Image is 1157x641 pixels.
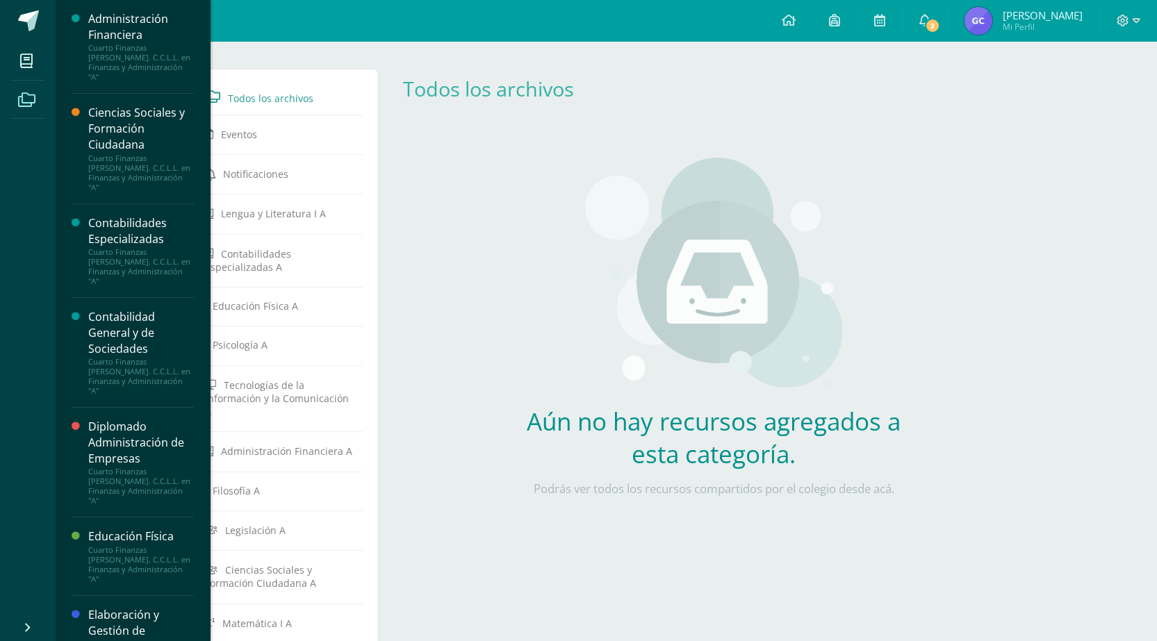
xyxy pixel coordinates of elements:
span: [PERSON_NAME] [1003,8,1083,22]
a: Administración Financiera A [205,438,356,463]
div: Cuarto Finanzas [PERSON_NAME]. C.C.L.L. en Finanzas y Administración "A" [88,247,194,286]
a: Tecnologías de la Información y la Comunicación A [205,372,356,424]
a: Diplomado Administración de EmpresasCuarto Finanzas [PERSON_NAME]. C.C.L.L. en Finanzas y Adminis... [88,419,194,506]
span: Eventos [221,128,257,141]
a: Ciencias Sociales y Formación CiudadanaCuarto Finanzas [PERSON_NAME]. C.C.L.L. en Finanzas y Admi... [88,105,194,192]
a: Filosofía A [205,478,356,503]
a: Contabilidades Especializadas A [205,241,356,279]
div: Todos los archivos [403,75,595,102]
span: Todos los archivos [228,92,313,105]
span: Administración Financiera A [221,444,352,458]
span: Psicología A [213,338,268,351]
a: Todos los archivos [403,75,574,102]
span: Educación Física A [213,299,298,313]
span: Mi Perfil [1003,21,1083,33]
img: 25e11750aa7ba0b0d2ee2f3f17c10e58.png [965,7,992,35]
a: Notificaciones [205,161,356,186]
div: Cuarto Finanzas [PERSON_NAME]. C.C.L.L. en Finanzas y Administración "A" [88,153,194,192]
a: Todos los archivos [205,84,356,109]
span: Legislación A [225,524,286,537]
a: Legislación A [205,517,356,542]
h2: Aún no hay recursos agregados a esta categoría. [509,405,919,470]
div: Cuarto Finanzas [PERSON_NAME]. C.C.L.L. en Finanzas y Administración "A" [88,545,194,584]
p: Podrás ver todos los recursos compartidos por el colegio desde acá. [509,481,919,497]
a: Psicología A [205,333,356,357]
span: Matemática I A [222,617,292,630]
a: Educación FísicaCuarto Finanzas [PERSON_NAME]. C.C.L.L. en Finanzas y Administración "A" [88,528,194,583]
div: Cuarto Finanzas [PERSON_NAME]. C.C.L.L. en Finanzas y Administración "A" [88,357,194,396]
div: Cuarto Finanzas [PERSON_NAME]. C.C.L.L. en Finanzas y Administración "A" [88,467,194,506]
span: 2 [925,18,940,33]
div: Educación Física [88,528,194,544]
span: Tecnologías de la Información y la Comunicación A [205,378,349,418]
a: Ciencias Sociales y Formación Ciudadana A [205,557,356,595]
div: Administración Financiera [88,11,194,43]
div: Contabilidad General y de Sociedades [88,309,194,357]
span: Lengua y Literatura I A [221,207,326,220]
a: Administración FinancieraCuarto Finanzas [PERSON_NAME]. C.C.L.L. en Finanzas y Administración "A" [88,11,194,82]
span: Filosofía A [213,484,260,497]
a: Lengua y Literatura I A [205,201,356,226]
div: Contabilidades Especializadas [88,215,194,247]
span: Contabilidades Especializadas A [205,247,291,273]
img: stages.png [585,158,842,394]
a: Matemática I A [205,610,356,635]
span: Ciencias Sociales y Formación Ciudadana A [205,563,316,590]
div: Diplomado Administración de Empresas [88,419,194,467]
div: Cuarto Finanzas [PERSON_NAME]. C.C.L.L. en Finanzas y Administración "A" [88,43,194,82]
a: Contabilidad General y de SociedadesCuarto Finanzas [PERSON_NAME]. C.C.L.L. en Finanzas y Adminis... [88,309,194,396]
a: Eventos [205,122,356,147]
span: Notificaciones [223,167,288,181]
a: Educación Física A [205,294,356,318]
div: Ciencias Sociales y Formación Ciudadana [88,105,194,153]
a: Contabilidades EspecializadasCuarto Finanzas [PERSON_NAME]. C.C.L.L. en Finanzas y Administración... [88,215,194,286]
